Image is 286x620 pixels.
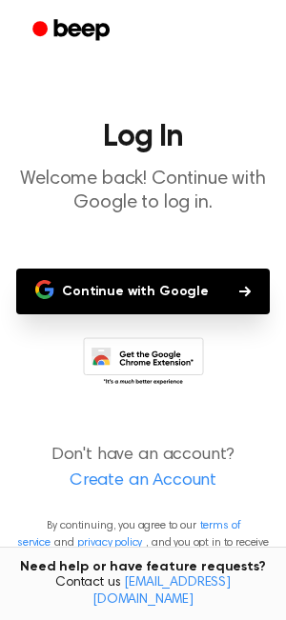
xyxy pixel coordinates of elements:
[92,576,231,607] a: [EMAIL_ADDRESS][DOMAIN_NAME]
[16,269,270,314] button: Continue with Google
[15,168,271,215] p: Welcome back! Continue with Google to log in.
[19,12,127,50] a: Beep
[15,517,271,569] p: By continuing, you agree to our and , and you opt in to receive emails from us.
[77,537,142,549] a: privacy policy
[15,443,271,494] p: Don't have an account?
[19,469,267,494] a: Create an Account
[15,122,271,152] h1: Log In
[11,575,275,609] span: Contact us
